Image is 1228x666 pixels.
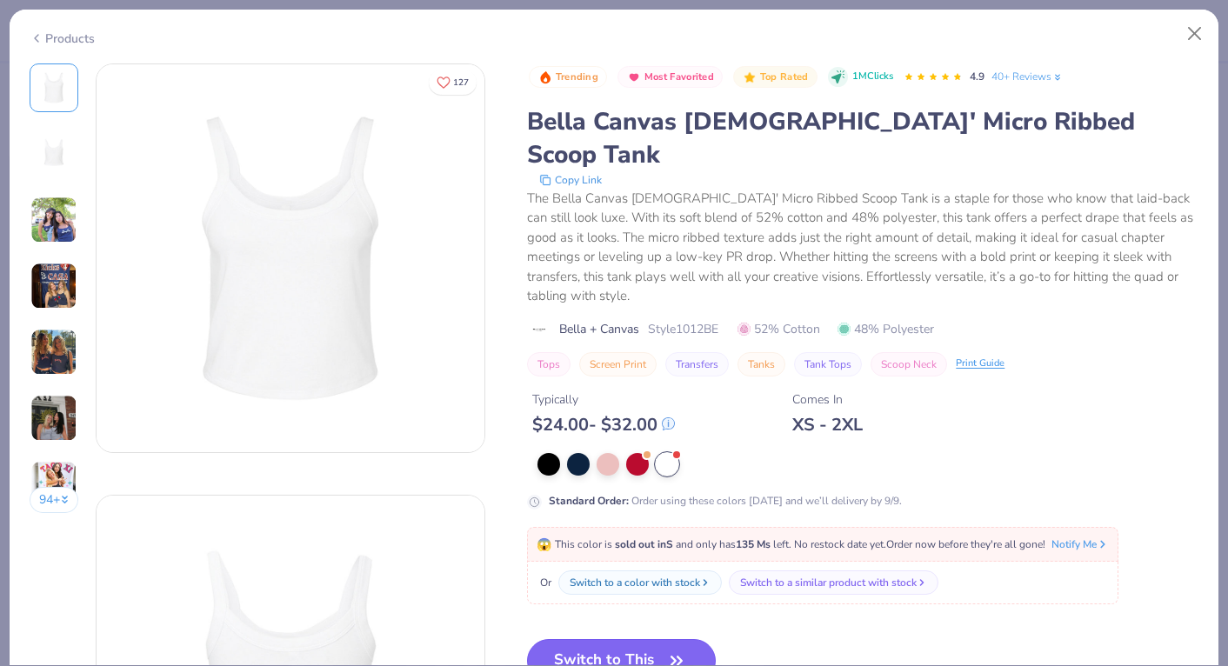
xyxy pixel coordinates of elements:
button: Tops [527,352,571,376]
span: Top Rated [760,72,809,82]
img: Front [33,67,75,109]
span: Most Favorited [644,72,714,82]
button: 94+ [30,487,79,513]
span: 1M Clicks [852,70,893,84]
button: Switch to a similar product with stock [729,570,938,595]
span: 😱 [537,536,551,553]
span: 4.9 [970,70,984,83]
button: copy to clipboard [534,171,607,189]
img: User generated content [30,395,77,442]
span: This color is and only has left . No restock date yet. Order now before they're all gone! [537,537,1045,551]
img: User generated content [30,329,77,376]
img: User generated content [30,461,77,508]
img: Top Rated sort [743,70,757,84]
img: Front [97,64,484,452]
button: Scoop Neck [871,352,947,376]
button: Badge Button [529,66,607,89]
div: Bella Canvas [DEMOGRAPHIC_DATA]' Micro Ribbed Scoop Tank [527,105,1198,171]
img: User generated content [30,196,77,243]
button: Tank Tops [794,352,862,376]
strong: sold out in S [615,537,673,551]
div: Comes In [792,390,863,409]
span: Trending [556,72,598,82]
div: Switch to a color with stock [570,575,700,590]
button: Notify Me [1051,536,1109,552]
button: Screen Print [579,352,657,376]
span: Bella + Canvas [559,320,639,338]
img: Most Favorited sort [627,70,641,84]
button: Transfers [665,352,729,376]
a: 40+ Reviews [991,69,1064,84]
span: 52% Cotton [737,320,820,338]
img: Trending sort [538,70,552,84]
img: brand logo [527,323,551,336]
div: 4.9 Stars [904,63,963,91]
strong: Standard Order : [549,494,629,508]
div: The Bella Canvas [DEMOGRAPHIC_DATA]' Micro Ribbed Scoop Tank is a staple for those who know that ... [527,189,1198,306]
span: Or [537,575,551,590]
img: Back [33,133,75,175]
strong: 135 Ms [736,537,771,551]
div: Print Guide [956,356,1004,371]
div: Order using these colors [DATE] and we’ll delivery by 9/9. [549,493,902,509]
button: Switch to a color with stock [558,570,722,595]
div: XS - 2XL [792,414,863,436]
div: $ 24.00 - $ 32.00 [532,414,675,436]
span: 127 [453,78,469,87]
button: Badge Button [733,66,817,89]
button: Like [429,70,477,95]
span: 48% Polyester [838,320,934,338]
button: Close [1178,17,1211,50]
span: Style 1012BE [648,320,718,338]
img: User generated content [30,263,77,310]
button: Tanks [737,352,785,376]
div: Switch to a similar product with stock [740,575,917,590]
div: Products [30,30,95,48]
button: Badge Button [617,66,723,89]
div: Typically [532,390,675,409]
